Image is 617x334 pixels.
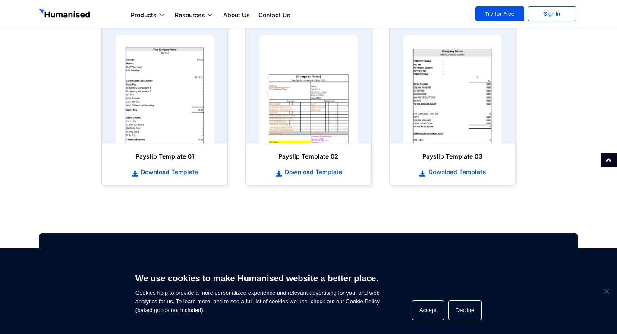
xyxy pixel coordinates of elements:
[39,9,91,20] img: GetHumanised Logo
[528,6,576,21] a: Sign In
[259,35,357,143] img: payslip template
[116,35,214,143] img: payslip template
[126,10,170,20] a: Products
[398,152,507,161] h6: Payslip Template 03
[448,300,482,320] button: Decline
[475,6,524,21] a: Try for Free
[219,10,254,20] a: About Us
[398,167,507,177] a: Download Template
[170,10,219,20] a: Resources
[135,268,380,315] span: Cookies help to provide a more personalized experience and relevant advertising for you, and web ...
[602,287,611,296] span: Decline
[135,272,380,284] h6: We use cookies to make Humanised website a better place.
[426,168,486,176] span: Download Template
[139,168,198,176] span: Download Template
[254,152,362,161] h6: Payslip Template 02
[110,152,219,161] h6: Payslip Template 01
[254,167,362,177] a: Download Template
[403,35,501,143] img: payslip template
[254,10,295,20] a: Contact Us
[412,300,444,320] button: Accept
[283,168,342,176] span: Download Template
[110,167,219,177] a: Download Template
